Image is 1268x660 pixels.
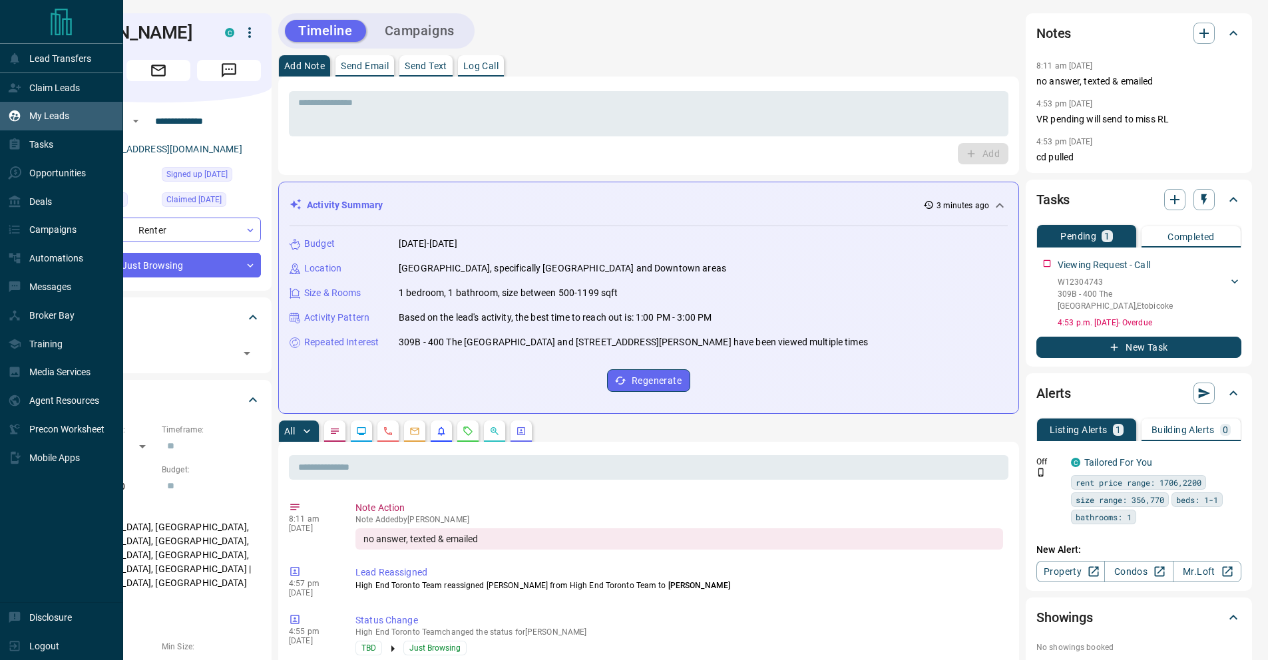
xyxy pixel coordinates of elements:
div: Wed Aug 13 2025 [162,167,261,186]
p: 309B - 400 The [GEOGRAPHIC_DATA] and [STREET_ADDRESS][PERSON_NAME] have been viewed multiple times [399,335,868,349]
p: 4:53 pm [DATE] [1036,99,1093,108]
p: Motivation: [56,601,261,613]
span: size range: 356,770 [1076,493,1164,506]
span: [PERSON_NAME] [668,581,730,590]
p: [DATE] [289,524,335,533]
p: [DATE]-[DATE] [399,237,457,251]
p: [DATE] [289,636,335,645]
a: Mr.Loft [1173,561,1241,582]
button: Timeline [285,20,366,42]
p: VR pending will send to miss RL [1036,112,1241,126]
a: [EMAIL_ADDRESS][DOMAIN_NAME] [92,144,242,154]
p: 0 [1223,425,1228,434]
p: 309B - 400 The [GEOGRAPHIC_DATA] , Etobicoke [1058,288,1228,312]
p: Repeated Interest [304,335,379,349]
div: Tasks [1036,184,1241,216]
p: [DATE] [289,588,335,597]
h2: Notes [1036,23,1071,44]
p: Send Email [341,61,389,71]
p: 1 bedroom, 1 bathroom, size between 500-1199 sqft [399,286,618,300]
p: W12304743 [1058,276,1228,288]
span: beds: 1-1 [1176,493,1218,506]
div: no answer, texted & emailed [355,528,1003,550]
div: condos.ca [225,28,234,37]
p: 4:53 pm [DATE] [1036,137,1093,146]
p: Note Added by [PERSON_NAME] [355,515,1003,524]
p: [GEOGRAPHIC_DATA], [GEOGRAPHIC_DATA], [GEOGRAPHIC_DATA], [GEOGRAPHIC_DATA], [GEOGRAPHIC_DATA], [G... [56,516,261,594]
p: Size & Rooms [304,286,361,300]
p: Send Text [405,61,447,71]
button: Campaigns [371,20,468,42]
div: Alerts [1036,377,1241,409]
span: bathrooms: 1 [1076,510,1132,524]
p: Location [304,261,341,275]
p: Add Note [284,61,325,71]
p: 4:55 pm [289,627,335,636]
p: 3 minutes ago [937,200,989,212]
button: Open [128,113,144,129]
a: Tailored For You [1084,457,1152,468]
p: Note Action [355,501,1003,515]
div: condos.ca [1071,458,1080,467]
div: Just Browsing [56,253,261,277]
p: All [284,426,295,436]
div: Renter [56,218,261,242]
div: Criteria [56,384,261,416]
span: Email [126,60,190,81]
p: High End Toronto Team changed the status for [PERSON_NAME] [355,627,1003,637]
p: cd pulled [1036,150,1241,164]
p: Pending [1060,232,1096,241]
p: Viewing Request - Call [1058,258,1150,272]
h2: Tasks [1036,189,1070,210]
p: Based on the lead's activity, the best time to reach out is: 1:00 PM - 3:00 PM [399,311,712,325]
p: Status Change [355,613,1003,627]
span: Claimed [DATE] [166,193,222,206]
p: no answer, texted & emailed [1036,75,1241,88]
p: Min Size: [162,641,261,653]
p: New Alert: [1036,543,1241,557]
svg: Listing Alerts [436,426,447,436]
div: W12304743309B - 400 The [GEOGRAPHIC_DATA],Etobicoke [1058,273,1241,315]
div: Notes [1036,17,1241,49]
h1: [PERSON_NAME] [56,22,205,43]
p: Areas Searched: [56,504,261,516]
h2: Alerts [1036,383,1071,404]
svg: Agent Actions [516,426,527,436]
div: Thu Aug 14 2025 [162,192,261,211]
p: Lead Reassigned [355,566,1003,579]
a: Condos [1104,561,1173,582]
div: Activity Summary3 minutes ago [290,193,1008,218]
svg: Push Notification Only [1036,468,1046,477]
span: Just Browsing [409,641,461,655]
p: 4:57 pm [289,579,335,588]
svg: Requests [463,426,473,436]
svg: Lead Browsing Activity [356,426,367,436]
p: 4:53 p.m. [DATE] - Overdue [1058,317,1241,329]
p: Timeframe: [162,424,261,436]
span: TBD [361,641,376,655]
p: 8:11 am [289,514,335,524]
svg: Calls [383,426,393,436]
button: New Task [1036,337,1241,358]
p: Building Alerts [1152,425,1215,434]
p: Log Call [463,61,499,71]
span: rent price range: 1706,2200 [1076,476,1201,489]
button: Open [238,344,256,363]
div: Tags [56,301,261,333]
svg: Emails [409,426,420,436]
p: High End Toronto Team reassigned [PERSON_NAME] from High End Toronto Team to [355,579,1003,591]
p: Off [1036,456,1063,468]
p: Listing Alerts [1050,425,1108,434]
p: 1 [1116,425,1121,434]
p: Budget [304,237,335,251]
p: 1 [1104,232,1110,241]
p: Activity Pattern [304,311,369,325]
a: Property [1036,561,1105,582]
p: No showings booked [1036,641,1241,653]
svg: Opportunities [489,426,500,436]
p: Budget: [162,464,261,476]
h2: Showings [1036,607,1093,628]
span: Signed up [DATE] [166,168,228,181]
div: Showings [1036,601,1241,633]
span: Message [197,60,261,81]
